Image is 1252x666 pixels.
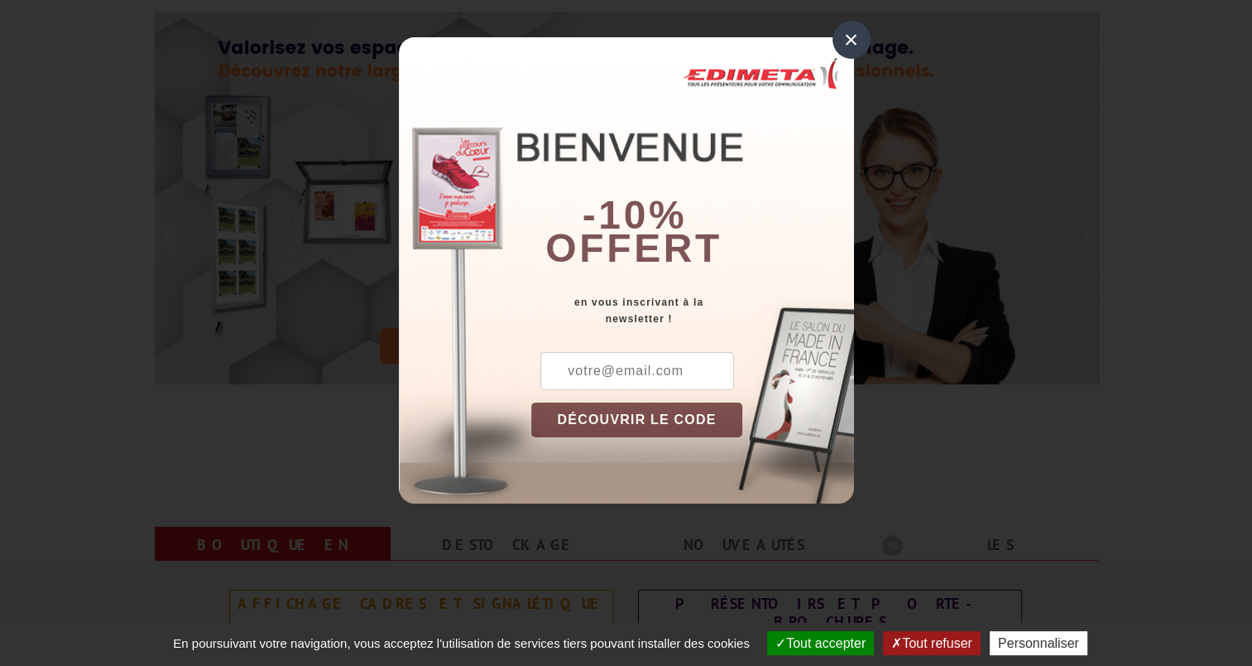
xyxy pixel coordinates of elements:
[990,631,1087,655] button: Personnaliser (fenêtre modale)
[832,21,871,59] div: ×
[531,294,854,327] div: en vous inscrivant à la newsletter !
[583,193,687,237] b: -10%
[767,631,874,655] button: Tout accepter
[165,636,758,650] span: En poursuivant votre navigation, vous acceptez l'utilisation de services tiers pouvant installer ...
[545,226,722,270] font: offert
[883,631,980,655] button: Tout refuser
[531,403,743,437] button: DÉCOUVRIR LE CODE
[540,352,734,390] input: votre@email.com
